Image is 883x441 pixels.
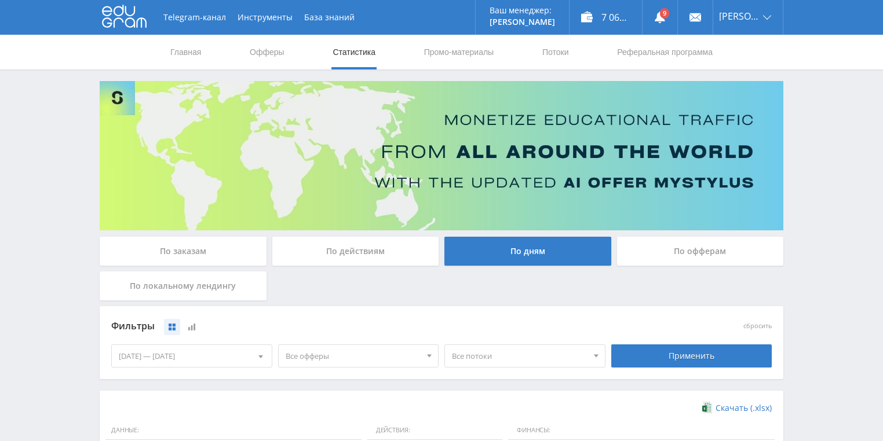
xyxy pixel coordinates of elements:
[716,403,772,413] span: Скачать (.xlsx)
[490,17,555,27] p: [PERSON_NAME]
[249,35,286,69] a: Офферы
[611,344,772,367] div: Применить
[617,237,784,266] div: По офферам
[112,345,272,367] div: [DATE] — [DATE]
[100,237,267,266] div: По заказам
[105,421,362,440] span: Данные:
[616,35,714,69] a: Реферальная программа
[508,421,775,440] span: Финансы:
[702,402,712,413] img: xlsx
[702,402,772,414] a: Скачать (.xlsx)
[490,6,555,15] p: Ваш менеджер:
[743,322,772,330] button: сбросить
[367,421,502,440] span: Действия:
[169,35,202,69] a: Главная
[331,35,377,69] a: Статистика
[100,81,783,230] img: Banner
[444,237,611,266] div: По дням
[100,271,267,300] div: По локальному лендингу
[111,318,605,335] div: Фильтры
[719,12,760,21] span: [PERSON_NAME]
[452,345,588,367] span: Все потоки
[423,35,495,69] a: Промо-материалы
[286,345,421,367] span: Все офферы
[541,35,570,69] a: Потоки
[272,237,439,266] div: По действиям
